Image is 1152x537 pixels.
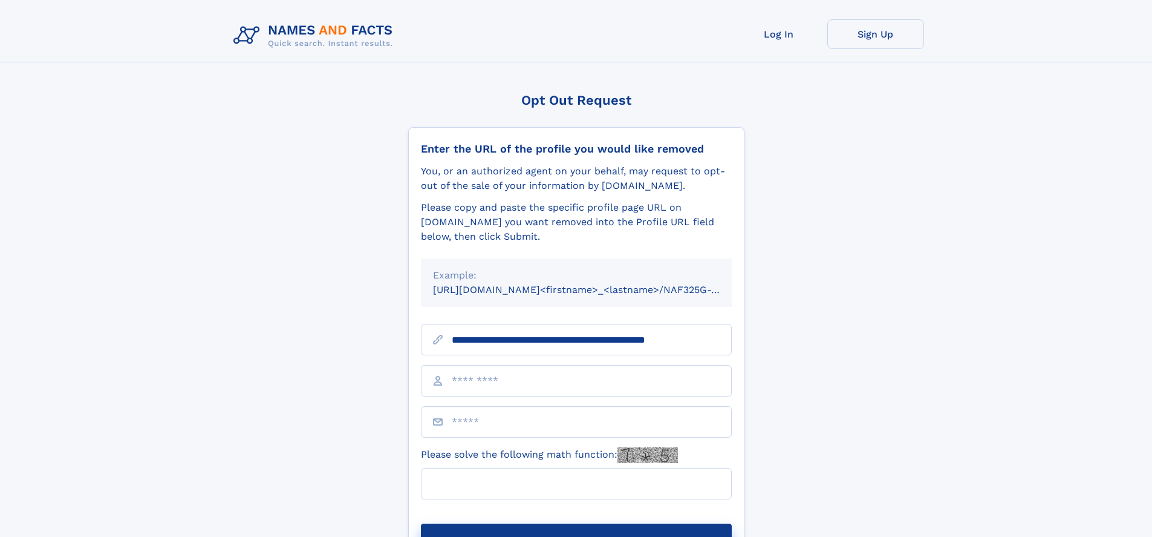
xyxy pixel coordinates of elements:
[827,19,924,49] a: Sign Up
[421,142,732,156] div: Enter the URL of the profile you would like removed
[408,93,744,108] div: Opt Out Request
[433,284,755,295] small: [URL][DOMAIN_NAME]<firstname>_<lastname>/NAF325G-xxxxxxxx
[433,268,720,283] div: Example:
[421,447,678,463] label: Please solve the following math function:
[229,19,403,52] img: Logo Names and Facts
[421,200,732,244] div: Please copy and paste the specific profile page URL on [DOMAIN_NAME] you want removed into the Pr...
[421,164,732,193] div: You, or an authorized agent on your behalf, may request to opt-out of the sale of your informatio...
[731,19,827,49] a: Log In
